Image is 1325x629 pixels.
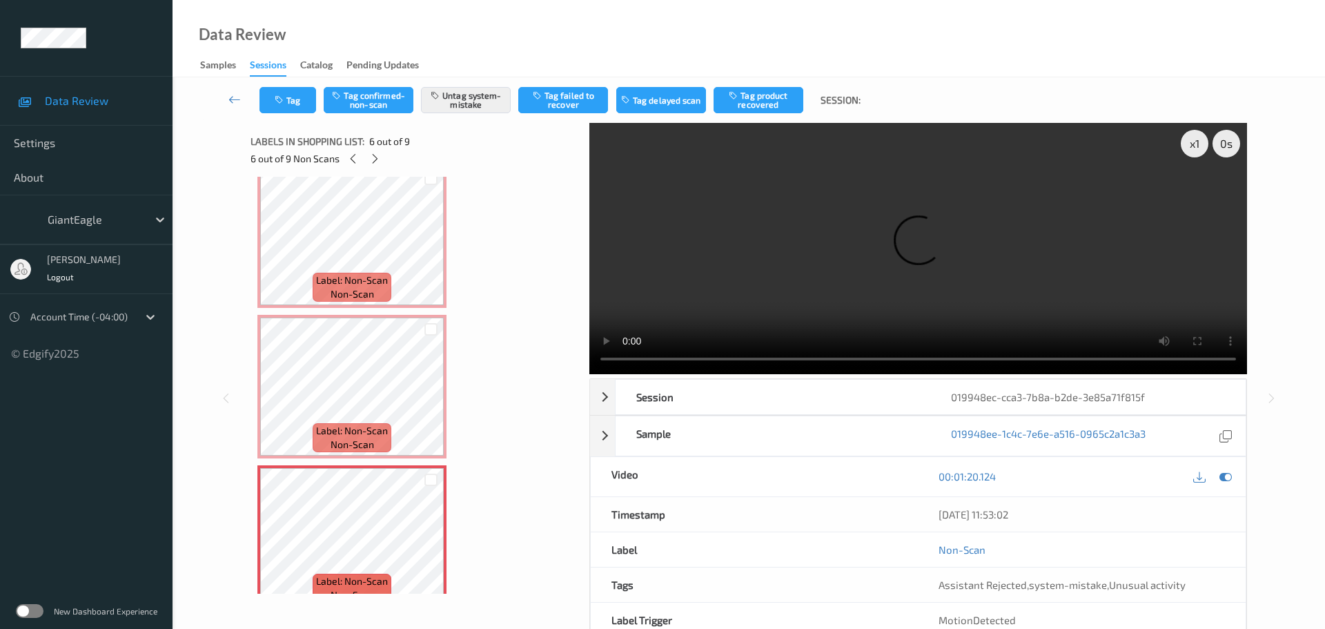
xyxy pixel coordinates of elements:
div: 6 out of 9 Non Scans [251,150,580,167]
span: system-mistake [1029,579,1107,591]
a: Pending Updates [346,56,433,75]
button: Tag failed to recover [518,87,608,113]
span: non-scan [331,438,374,452]
a: 00:01:20.124 [939,470,996,483]
div: 0 s [1213,130,1240,157]
div: Data Review [199,28,286,41]
div: Pending Updates [346,58,419,75]
div: [DATE] 11:53:02 [939,507,1225,521]
div: Sample019948ee-1c4c-7e6e-a516-0965c2a1c3a3 [590,416,1246,456]
div: Catalog [300,58,333,75]
div: 019948ec-cca3-7b8a-b2de-3e85a71f815f [930,380,1246,414]
span: Label: Non-Scan [316,273,388,287]
div: Session019948ec-cca3-7b8a-b2de-3e85a71f815f [590,379,1246,415]
a: Catalog [300,56,346,75]
div: Video [591,457,919,496]
div: Session [616,380,931,414]
button: Tag confirmed-non-scan [324,87,413,113]
span: Unusual activity [1109,579,1186,591]
a: Samples [200,56,250,75]
div: Tags [591,568,919,602]
span: Label: Non-Scan [316,574,388,588]
a: Non-Scan [939,543,985,557]
button: Tag product recovered [714,87,803,113]
span: Labels in shopping list: [251,135,364,148]
div: Label [591,532,919,567]
div: Timestamp [591,497,919,532]
span: non-scan [331,588,374,602]
a: 019948ee-1c4c-7e6e-a516-0965c2a1c3a3 [951,427,1146,445]
button: Tag delayed scan [616,87,706,113]
span: 6 out of 9 [369,135,410,148]
div: x 1 [1181,130,1208,157]
span: Label: Non-Scan [316,424,388,438]
span: Assistant Rejected [939,579,1027,591]
span: , , [939,579,1186,591]
div: Sessions [250,58,286,77]
div: Samples [200,58,236,75]
a: Sessions [250,56,300,77]
div: Sample [616,416,931,456]
button: Tag [259,87,316,113]
span: Session: [821,93,861,107]
span: non-scan [331,287,374,301]
button: Untag system-mistake [421,87,511,113]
